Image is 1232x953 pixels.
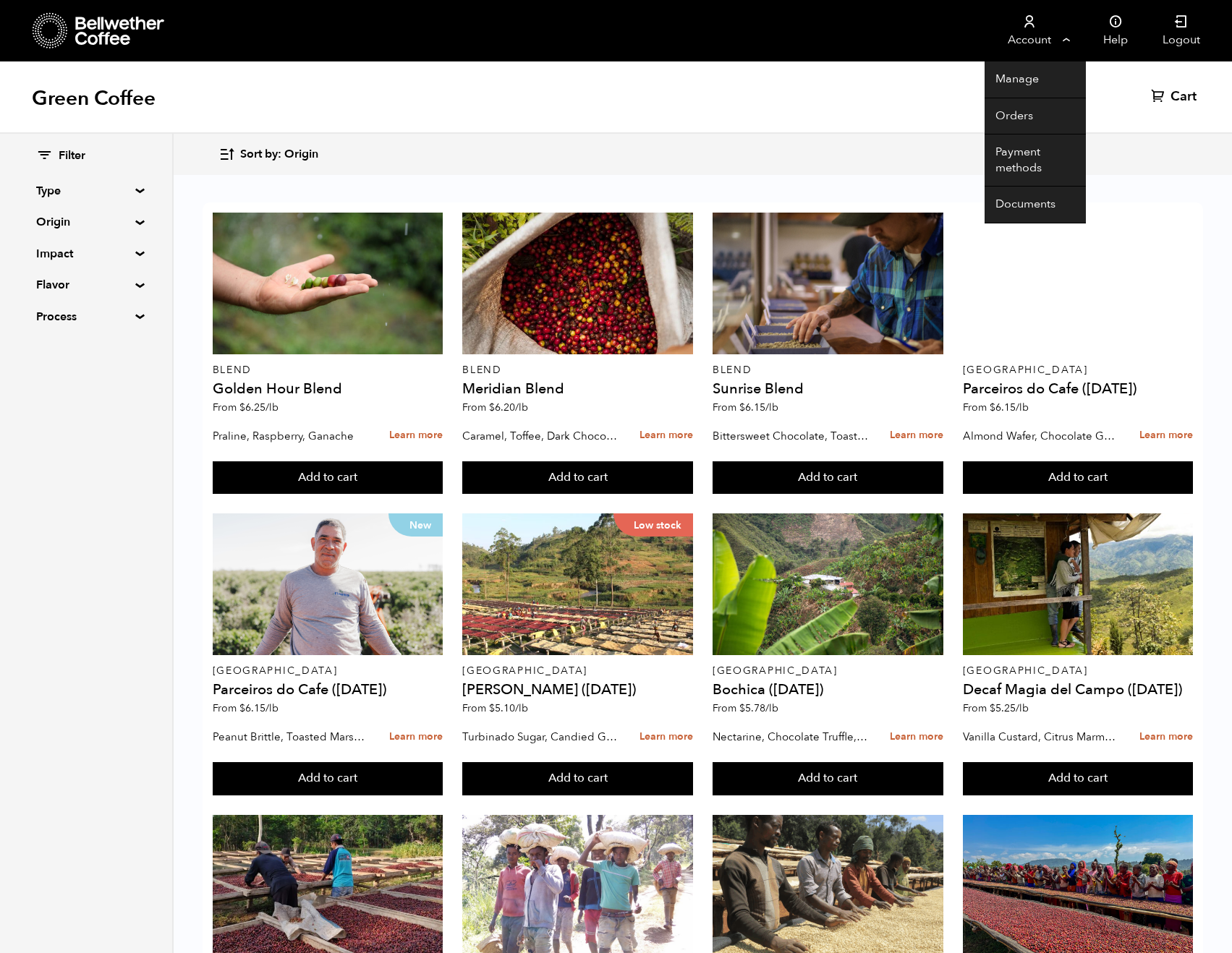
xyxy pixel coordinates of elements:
bdi: 6.15 [739,401,778,414]
span: /lb [265,401,279,414]
button: Add to cart [963,461,1194,495]
h4: [PERSON_NAME] ([DATE]) [462,683,693,697]
h4: Parceiros do Cafe ([DATE]) [213,683,443,697]
h1: Green Coffee [32,85,156,111]
span: $ [489,401,495,414]
p: New [388,513,443,537]
h4: Sunrise Blend [713,382,943,396]
span: $ [739,701,745,715]
h4: Meridian Blend [462,382,693,396]
span: From [213,701,279,715]
bdi: 5.25 [990,701,1029,715]
button: Add to cart [462,461,693,495]
a: Learn more [1139,420,1193,451]
a: Learn more [1139,722,1193,753]
span: From [963,401,1029,414]
bdi: 6.25 [239,401,279,414]
summary: Process [36,308,136,325]
a: Orders [985,98,1086,135]
p: Blend [213,365,443,375]
p: [GEOGRAPHIC_DATA] [963,365,1194,375]
span: Filter [59,148,85,164]
span: $ [239,701,245,715]
button: Add to cart [963,762,1194,795]
button: Add to cart [713,762,943,795]
p: Praline, Raspberry, Ganache [213,425,370,447]
a: New [213,513,443,655]
button: Add to cart [462,762,693,795]
span: Sort by: Origin [240,147,318,163]
span: From [713,401,778,414]
span: /lb [265,701,279,715]
a: Learn more [640,420,693,451]
span: From [963,701,1029,715]
p: [GEOGRAPHIC_DATA] [963,666,1194,676]
button: Add to cart [213,461,443,495]
summary: Origin [36,213,136,231]
bdi: 5.10 [489,701,528,715]
span: From [713,701,778,715]
a: Learn more [389,420,443,451]
a: Learn more [640,722,693,753]
a: Manage [985,61,1086,98]
summary: Type [36,182,136,200]
span: $ [990,401,995,414]
span: /lb [1016,401,1029,414]
p: Peanut Brittle, Toasted Marshmallow, Bittersweet Chocolate [213,726,370,748]
summary: Impact [36,245,136,262]
p: Almond Wafer, Chocolate Ganache, Bing Cherry [963,425,1120,447]
p: [GEOGRAPHIC_DATA] [462,666,693,676]
span: From [213,401,279,414]
span: /lb [515,401,528,414]
a: Learn more [389,722,443,753]
h4: Bochica ([DATE]) [713,683,943,697]
span: /lb [515,701,528,715]
p: [GEOGRAPHIC_DATA] [213,666,443,676]
span: /lb [765,701,778,715]
h4: Decaf Magia del Campo ([DATE]) [963,683,1194,697]
bdi: 6.20 [489,401,528,414]
span: $ [489,701,495,715]
h4: Parceiros do Cafe ([DATE]) [963,382,1194,396]
bdi: 6.15 [990,401,1029,414]
a: Low stock [462,513,693,655]
span: $ [239,401,245,414]
button: Add to cart [213,762,443,795]
bdi: 5.78 [739,701,778,715]
summary: Flavor [36,276,136,294]
span: From [462,701,528,715]
span: $ [990,701,995,715]
span: From [462,401,528,414]
p: Caramel, Toffee, Dark Chocolate [462,425,619,447]
p: Vanilla Custard, Citrus Marmalade, Caramel [963,726,1120,748]
button: Add to cart [713,461,943,495]
p: Turbinado Sugar, Candied Grapefruit, Spiced Plum [462,726,619,748]
p: Blend [713,365,943,375]
p: Blend [462,365,693,375]
bdi: 6.15 [239,701,279,715]
a: Learn more [890,420,943,451]
span: /lb [1016,701,1029,715]
p: [GEOGRAPHIC_DATA] [713,666,943,676]
span: $ [739,401,745,414]
a: Learn more [890,722,943,753]
span: Cart [1171,88,1197,106]
p: Low stock [613,513,693,537]
a: Documents [985,187,1086,223]
h4: Golden Hour Blend [213,382,443,396]
button: Sort by: Origin [218,137,318,171]
p: Nectarine, Chocolate Truffle, Brown Sugar [713,726,870,748]
p: Bittersweet Chocolate, Toasted Marshmallow, Candied Orange, Praline [713,425,870,447]
a: Payment methods [985,134,1086,187]
span: /lb [765,401,778,414]
a: Cart [1151,88,1200,106]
